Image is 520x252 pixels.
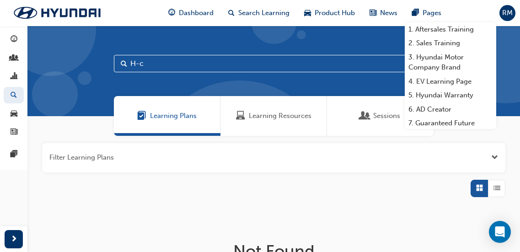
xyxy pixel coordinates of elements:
a: 4. EV Learning Page [405,75,496,89]
span: next-icon [11,234,17,245]
span: Grid [476,183,483,193]
a: news-iconNews [362,4,405,22]
a: 7. Guaranteed Future Value [405,116,496,140]
span: search-icon [11,91,17,100]
span: guage-icon [11,36,17,44]
span: search-icon [228,7,235,19]
span: chart-icon [11,73,17,81]
img: Trak [5,3,110,22]
a: Learning PlansLearning Plans [114,96,220,136]
span: car-icon [304,7,311,19]
span: people-icon [11,54,17,63]
a: SessionsSessions [327,96,434,136]
span: News [380,8,397,18]
span: Product Hub [315,8,355,18]
a: 6. AD Creator [405,102,496,117]
span: news-icon [11,129,17,137]
span: List [493,183,500,193]
span: pages-icon [412,7,419,19]
input: Search... [114,55,434,72]
span: Learning Plans [137,111,146,121]
a: 2. Sales Training [405,36,496,50]
span: car-icon [11,110,17,118]
span: pages-icon [11,150,17,159]
span: Learning Plans [150,111,197,121]
a: car-iconProduct Hub [297,4,362,22]
span: RM [502,8,513,18]
span: Sessions [360,111,370,121]
a: Learning ResourcesLearning Resources [220,96,327,136]
button: Open the filter [491,152,498,163]
span: Learning Resources [236,111,245,121]
a: 1. Aftersales Training [405,22,496,37]
a: 3. Hyundai Motor Company Brand [405,50,496,75]
span: guage-icon [168,7,175,19]
span: Learning Resources [249,111,311,121]
button: RM [499,5,515,21]
a: 5. Hyundai Warranty [405,88,496,102]
span: Sessions [373,111,400,121]
a: guage-iconDashboard [161,4,221,22]
span: news-icon [370,7,376,19]
a: pages-iconPages [405,4,449,22]
div: Open Intercom Messenger [489,221,511,243]
span: Search [121,59,127,69]
span: Dashboard [179,8,214,18]
a: search-iconSearch Learning [221,4,297,22]
span: Search Learning [238,8,289,18]
span: Pages [423,8,441,18]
